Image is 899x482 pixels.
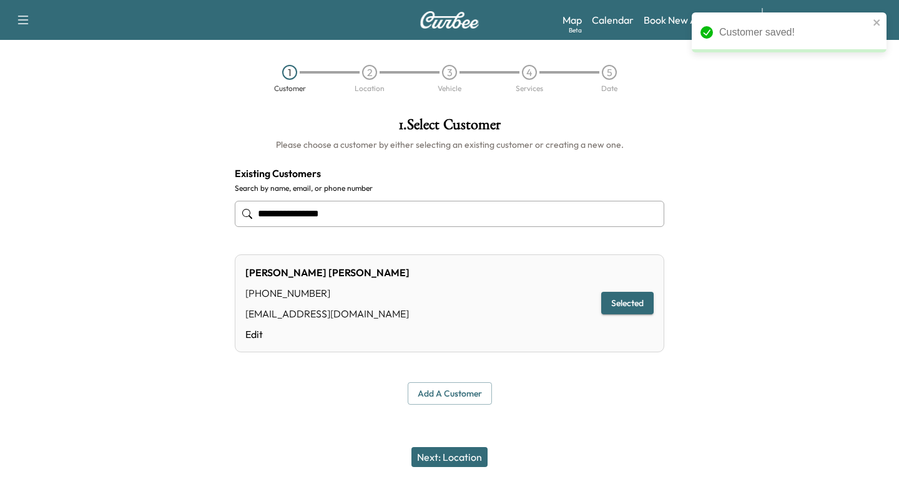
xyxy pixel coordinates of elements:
div: Vehicle [438,85,461,92]
div: 2 [362,65,377,80]
div: Customer saved! [719,25,869,40]
a: Calendar [592,12,634,27]
div: 1 [282,65,297,80]
div: [PERSON_NAME] [PERSON_NAME] [245,265,410,280]
h4: Existing Customers [235,166,664,181]
a: Book New Appointment [644,12,749,27]
img: Curbee Logo [420,11,479,29]
div: [EMAIL_ADDRESS][DOMAIN_NAME] [245,306,410,321]
div: Customer [274,85,306,92]
div: Location [355,85,385,92]
div: [PHONE_NUMBER] [245,286,410,301]
div: 3 [442,65,457,80]
button: Selected [601,292,654,315]
h1: 1 . Select Customer [235,117,664,138]
button: close [873,17,882,27]
button: Add a customer [408,382,492,405]
a: Edit [245,327,410,342]
a: MapBeta [562,12,582,27]
div: Date [601,85,617,92]
div: 5 [602,65,617,80]
div: Services [516,85,543,92]
div: 4 [522,65,537,80]
h6: Please choose a customer by either selecting an existing customer or creating a new one. [235,138,664,151]
label: Search by name, email, or phone number [235,183,664,193]
div: Beta [569,26,582,35]
button: Next: Location [411,447,488,467]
